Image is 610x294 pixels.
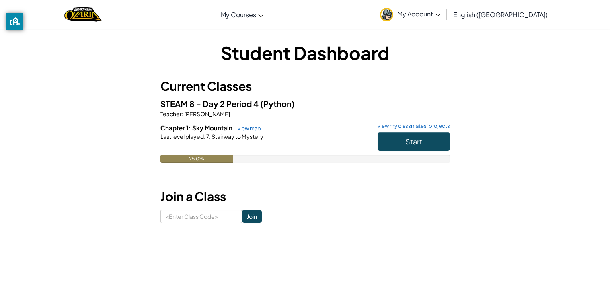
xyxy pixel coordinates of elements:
span: Stairway to Mystery [211,133,263,140]
span: (Python) [260,99,295,109]
a: view my classmates' projects [374,123,450,129]
img: avatar [380,8,393,21]
img: Home [64,6,102,23]
span: Teacher [160,110,182,117]
input: <Enter Class Code> [160,210,242,223]
span: STEAM 8 - Day 2 Period 4 [160,99,260,109]
span: [PERSON_NAME] [183,110,230,117]
span: Start [405,137,422,146]
span: 7. [205,133,211,140]
span: English ([GEOGRAPHIC_DATA]) [453,10,548,19]
h3: Join a Class [160,187,450,206]
a: English ([GEOGRAPHIC_DATA]) [449,4,552,25]
input: Join [242,210,262,223]
span: Last level played [160,133,204,140]
span: My Account [397,10,440,18]
a: Ozaria by CodeCombat logo [64,6,102,23]
span: Chapter 1: Sky Mountain [160,124,234,132]
button: privacy banner [6,13,23,30]
a: My Account [376,2,444,27]
a: view map [234,125,261,132]
h3: Current Classes [160,77,450,95]
span: : [204,133,205,140]
span: My Courses [221,10,256,19]
div: 25.0% [160,155,233,163]
button: Start [378,132,450,151]
a: My Courses [217,4,267,25]
span: : [182,110,183,117]
h1: Student Dashboard [160,40,450,65]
